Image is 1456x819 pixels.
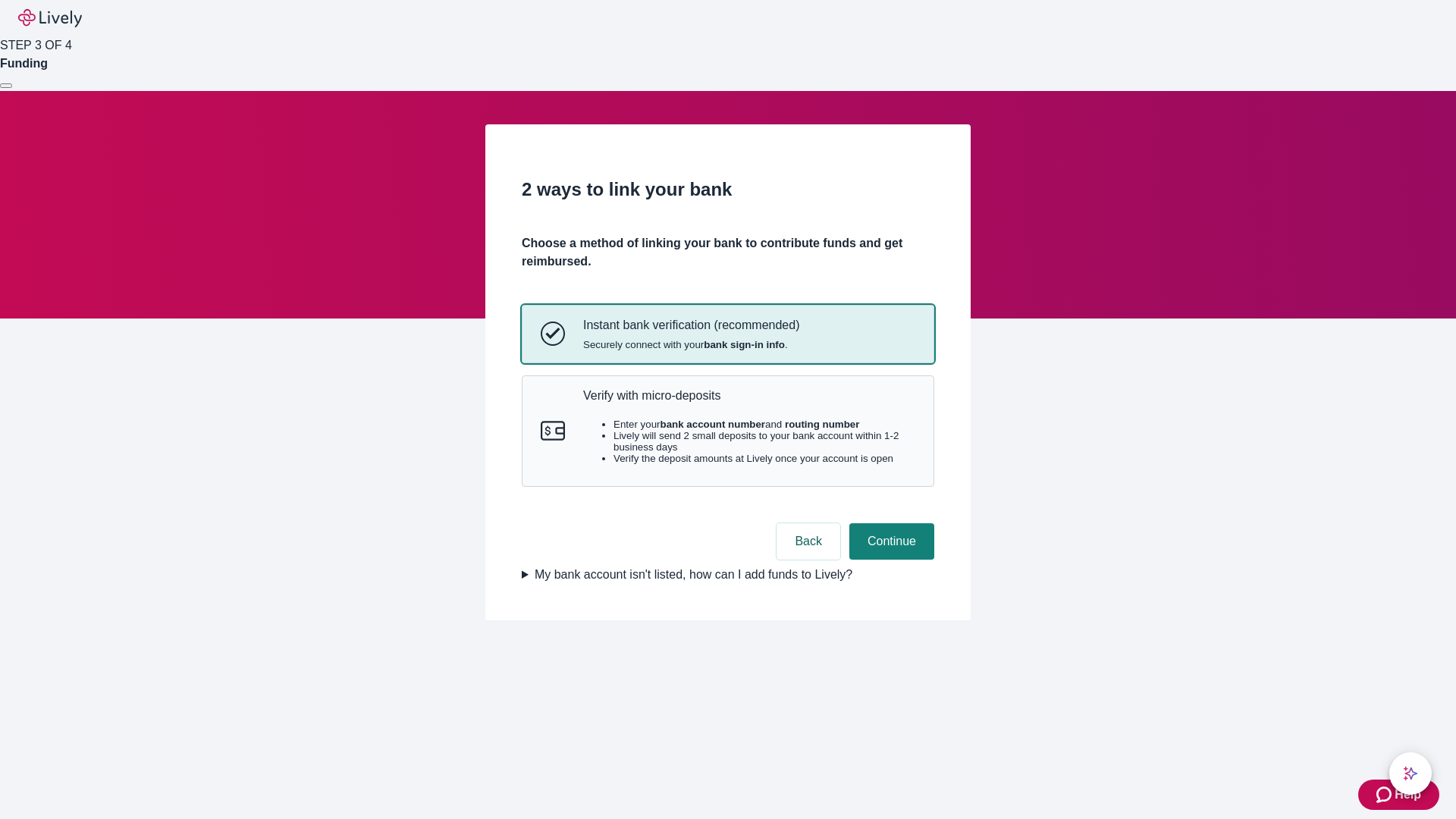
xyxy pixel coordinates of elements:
button: Zendesk support iconHelp [1358,780,1439,810]
p: Instant bank verification (recommended) [583,318,799,332]
svg: Micro-deposits [541,419,565,443]
li: Lively will send 2 small deposits to your bank account within 1-2 business days [613,430,915,453]
svg: Zendesk support icon [1376,786,1395,804]
li: Verify the deposit amounts at Lively once your account is open [613,453,915,464]
p: Verify with micro-deposits [583,388,915,403]
button: Back [777,523,840,560]
strong: routing number [785,419,859,430]
img: Lively [18,9,82,27]
span: Securely connect with your . [583,339,799,350]
span: Help [1395,786,1421,804]
summary: My bank account isn't listed, how can I add funds to Lively? [522,566,934,584]
h4: Choose a method of linking your bank to contribute funds and get reimbursed. [522,234,934,271]
button: Instant bank verificationInstant bank verification (recommended)Securely connect with yourbank si... [522,306,934,362]
li: Enter your and [613,419,915,430]
svg: Instant bank verification [541,322,565,346]
strong: bank account number [661,419,766,430]
h2: 2 ways to link your bank [522,176,934,203]
strong: bank sign-in info [704,339,785,350]
button: Continue [849,523,934,560]
button: Micro-depositsVerify with micro-depositsEnter yourbank account numberand routing numberLively wil... [522,376,934,487]
svg: Lively AI Assistant [1403,766,1418,781]
button: chat [1389,752,1432,795]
